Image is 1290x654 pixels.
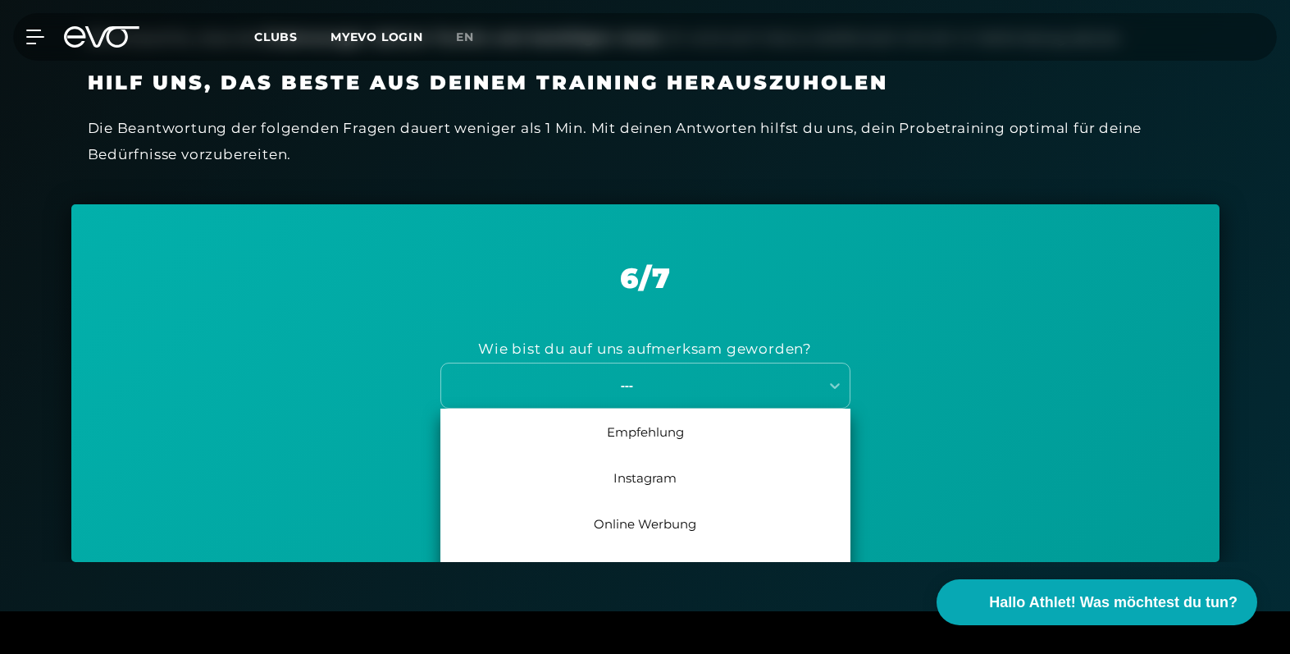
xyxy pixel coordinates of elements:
a: MYEVO LOGIN [330,30,423,44]
span: 6 / 7 [620,261,671,295]
div: Wie bist du auf uns aufmerksam geworden? [478,336,812,362]
a: en [456,28,494,47]
div: Instagram [440,455,850,501]
span: Clubs [254,30,298,44]
h3: Hilf uns, das beste aus deinem Training herauszuholen [88,71,1203,95]
a: Clubs [254,29,330,44]
div: Online Suche [440,547,850,592]
div: Online Werbung [440,501,850,547]
span: en [456,30,474,44]
span: Hallo Athlet! Was möchtest du tun? [989,592,1238,614]
div: --- [443,376,811,395]
div: Empfehlung [440,409,850,455]
button: Hallo Athlet! Was möchtest du tun? [937,579,1257,625]
div: Die Beantwortung der folgenden Fragen dauert weniger als 1 Min. Mit deinen Antworten hilfst du un... [88,115,1203,168]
